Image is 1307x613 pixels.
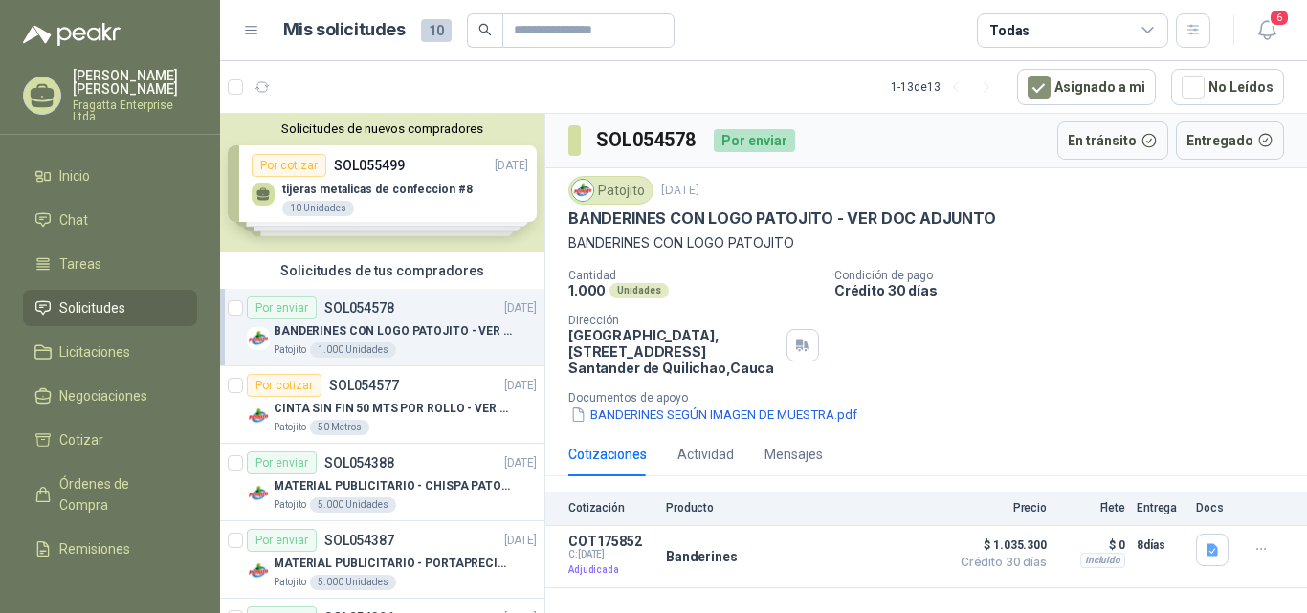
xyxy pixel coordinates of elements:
p: SOL054387 [324,534,394,547]
p: CINTA SIN FIN 50 MTS POR ROLLO - VER DOC ADJUNTO [274,400,512,418]
p: COT175852 [568,534,654,549]
div: Solicitudes de nuevos compradoresPor cotizarSOL055499[DATE] tijeras metalicas de confeccion #810 ... [220,114,544,252]
p: [DATE] [504,532,537,550]
p: Banderines [666,549,738,564]
span: Tareas [59,253,101,274]
a: Inicio [23,158,197,194]
div: Todas [989,20,1030,41]
button: Entregado [1176,121,1285,160]
p: Adjudicada [568,560,654,580]
p: MATERIAL PUBLICITARIO - CHISPA PATOJITO VER ADJUNTO [274,477,512,495]
div: 5.000 Unidades [310,497,396,513]
a: Remisiones [23,531,197,567]
p: Patojito [274,575,306,590]
p: Patojito [274,420,306,435]
p: [DATE] [504,377,537,395]
div: 1.000 Unidades [310,342,396,358]
span: Chat [59,209,88,230]
a: Órdenes de Compra [23,466,197,523]
span: Cotizar [59,429,103,450]
span: search [478,23,492,36]
button: 6 [1250,13,1284,48]
span: C: [DATE] [568,549,654,560]
p: BANDERINES CON LOGO PATOJITO - VER DOC ADJUNTO [568,208,996,229]
p: BANDERINES CON LOGO PATOJITO - VER DOC ADJUNTO [274,322,512,340]
h3: SOL054578 [596,125,698,155]
div: Unidades [609,283,669,298]
img: Company Logo [247,405,270,427]
p: SOL054578 [324,301,394,315]
p: Patojito [274,497,306,513]
a: Por enviarSOL054387[DATE] Company LogoMATERIAL PUBLICITARIO - PORTAPRECIOS VER ADJUNTOPatojito5.0... [220,521,544,599]
p: Producto [666,501,940,514]
p: [DATE] [504,299,537,317]
p: BANDERINES CON LOGO PATOJITO [568,232,1284,253]
div: 5.000 Unidades [310,575,396,590]
div: 1 - 13 de 13 [891,72,1002,102]
p: [GEOGRAPHIC_DATA], [STREET_ADDRESS] Santander de Quilichao , Cauca [568,327,779,376]
div: Mensajes [764,444,823,465]
button: No Leídos [1171,69,1284,105]
span: Crédito 30 días [951,557,1047,568]
img: Company Logo [247,482,270,505]
a: Por enviarSOL054578[DATE] Company LogoBANDERINES CON LOGO PATOJITO - VER DOC ADJUNTOPatojito1.000... [220,289,544,366]
h1: Mis solicitudes [283,16,406,44]
button: Solicitudes de nuevos compradores [228,121,537,136]
p: Flete [1058,501,1125,514]
img: Company Logo [572,180,593,201]
span: Inicio [59,165,90,186]
p: Dirección [568,314,779,327]
button: BANDERINES SEGÚN IMAGEN DE MUESTRA.pdf [568,405,859,425]
a: Por cotizarSOL054577[DATE] Company LogoCINTA SIN FIN 50 MTS POR ROLLO - VER DOC ADJUNTOPatojito50... [220,366,544,444]
a: Cotizar [23,422,197,458]
div: Por cotizar [247,374,321,397]
p: SOL054577 [329,379,399,392]
span: Órdenes de Compra [59,473,179,515]
p: Crédito 30 días [834,282,1299,298]
span: 10 [421,19,452,42]
div: Solicitudes de tus compradores [220,252,544,289]
p: 1.000 [568,282,606,298]
span: $ 1.035.300 [951,534,1047,557]
p: Condición de pago [834,269,1299,282]
div: Por enviar [247,451,317,474]
p: [DATE] [661,182,699,200]
div: Cotizaciones [568,444,647,465]
img: Company Logo [247,559,270,582]
p: Patojito [274,342,306,358]
div: Patojito [568,176,653,205]
p: MATERIAL PUBLICITARIO - PORTAPRECIOS VER ADJUNTO [274,555,512,573]
a: Tareas [23,246,197,282]
button: Asignado a mi [1017,69,1156,105]
p: $ 0 [1058,534,1125,557]
div: Incluido [1080,553,1125,568]
img: Company Logo [247,327,270,350]
p: [DATE] [504,454,537,472]
a: Licitaciones [23,334,197,370]
p: Documentos de apoyo [568,391,1299,405]
p: [PERSON_NAME] [PERSON_NAME] [73,69,197,96]
span: 6 [1269,9,1290,27]
p: Cantidad [568,269,819,282]
span: Licitaciones [59,341,130,362]
button: En tránsito [1057,121,1168,160]
p: SOL054388 [324,456,394,470]
p: 8 días [1137,534,1185,557]
span: Solicitudes [59,297,125,318]
img: Logo peakr [23,23,121,46]
p: Docs [1196,501,1234,514]
a: Solicitudes [23,290,197,326]
p: Cotización [568,501,654,514]
p: Fragatta Enterprise Ltda [73,99,197,122]
div: Actividad [677,444,734,465]
div: 50 Metros [310,420,369,435]
div: Por enviar [247,296,317,319]
a: Negociaciones [23,378,197,414]
p: Entrega [1137,501,1185,514]
p: Precio [951,501,1047,514]
a: Chat [23,202,197,238]
div: Por enviar [247,529,317,552]
span: Negociaciones [59,385,147,406]
div: Por enviar [714,129,795,152]
span: Remisiones [59,538,130,559]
